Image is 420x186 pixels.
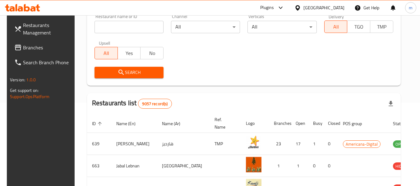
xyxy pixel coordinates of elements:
[95,21,164,33] input: Search for restaurant name or ID..
[111,155,157,177] td: Jabal Lebnan
[95,47,118,59] button: All
[269,133,291,155] td: 23
[246,157,261,172] img: Jabal Lebnan
[9,40,77,55] a: Branches
[99,69,159,76] span: Search
[92,120,104,127] span: ID
[9,55,77,70] a: Search Branch Phone
[303,4,344,11] div: [GEOGRAPHIC_DATA]
[383,96,398,111] div: Export file
[323,155,338,177] td: 0
[247,21,316,33] div: All
[370,20,393,33] button: TMP
[215,116,233,131] span: Ref. Name
[140,47,164,59] button: No
[269,155,291,177] td: 1
[171,21,240,33] div: All
[120,49,138,58] span: Yes
[393,120,413,127] span: Status
[10,93,49,101] a: Support.OpsPlatform
[308,114,323,133] th: Busy
[143,49,161,58] span: No
[329,14,344,19] label: Delivery
[343,120,370,127] span: POS group
[324,20,348,33] button: All
[291,133,308,155] td: 17
[269,114,291,133] th: Branches
[118,47,141,59] button: Yes
[260,4,274,11] div: Plugins
[10,86,39,94] span: Get support on:
[116,120,144,127] span: Name (En)
[138,101,171,107] span: 9057 record(s)
[323,133,338,155] td: 0
[308,133,323,155] td: 1
[291,155,308,177] td: 1
[87,155,111,177] td: 663
[157,133,210,155] td: هارديز
[95,67,164,78] button: Search
[323,114,338,133] th: Closed
[97,49,115,58] span: All
[23,44,72,51] span: Branches
[157,155,210,177] td: [GEOGRAPHIC_DATA]
[393,163,412,170] span: HIDDEN
[99,41,110,45] label: Upsell
[23,59,72,66] span: Search Branch Phone
[92,98,172,109] h2: Restaurants list
[327,22,345,31] span: All
[26,76,36,84] span: 1.0.0
[373,22,391,31] span: TMP
[162,120,188,127] span: Name (Ar)
[111,133,157,155] td: [PERSON_NAME]
[393,141,408,148] span: OPEN
[246,135,261,150] img: Hardee's
[291,114,308,133] th: Open
[9,18,77,40] a: Restaurants Management
[347,20,370,33] button: TGO
[210,133,241,155] td: TMP
[343,141,380,148] span: Americana-Digital
[10,76,25,84] span: Version:
[308,155,323,177] td: 0
[409,4,413,11] span: m
[241,114,269,133] th: Logo
[138,99,172,109] div: Total records count
[23,21,72,36] span: Restaurants Management
[350,22,368,31] span: TGO
[87,133,111,155] td: 639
